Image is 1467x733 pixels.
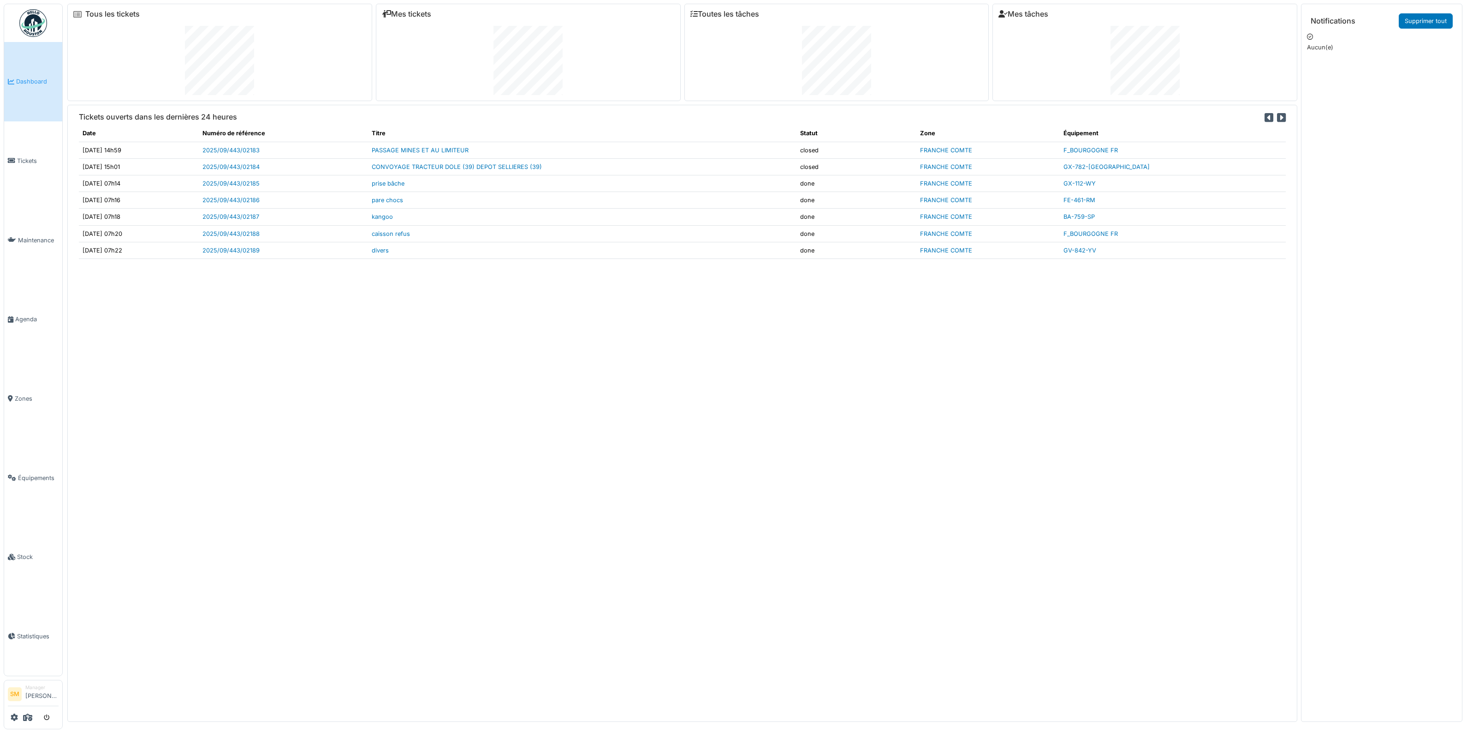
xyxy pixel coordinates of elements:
span: Stock [17,553,59,561]
a: Stock [4,517,62,597]
a: FRANCHE COMTE [920,230,972,237]
span: Tickets [17,156,59,165]
td: [DATE] 07h18 [79,209,199,225]
a: FE-461-RM [1063,197,1095,204]
a: 2025/09/443/02189 [202,247,260,254]
a: FRANCHE COMTE [920,247,972,254]
td: closed [796,158,916,175]
th: Équipement [1060,125,1286,142]
a: Toutes les tâches [690,10,759,18]
th: Numéro de référence [199,125,368,142]
td: closed [796,142,916,158]
a: prise bâche [372,180,404,187]
span: Maintenance [18,236,59,245]
a: Dashboard [4,42,62,121]
a: Mes tickets [382,10,431,18]
p: Aucun(e) [1307,43,1456,52]
a: BA-759-SP [1063,213,1095,220]
td: done [796,175,916,192]
td: [DATE] 07h16 [79,192,199,209]
a: FRANCHE COMTE [920,197,972,204]
td: [DATE] 07h14 [79,175,199,192]
a: FRANCHE COMTE [920,163,972,170]
a: kangoo [372,213,393,220]
li: SM [8,687,22,701]
th: Date [79,125,199,142]
a: 2025/09/443/02185 [202,180,260,187]
a: F_BOURGOGNE FR [1063,147,1118,154]
a: PASSAGE MINES ET AU LIMITEUR [372,147,469,154]
a: 2025/09/443/02187 [202,213,259,220]
h6: Notifications [1311,17,1355,25]
a: FRANCHE COMTE [920,180,972,187]
a: Tous les tickets [85,10,140,18]
h6: Tickets ouverts dans les dernières 24 heures [79,113,237,121]
td: done [796,209,916,225]
a: divers [372,247,389,254]
a: Zones [4,359,62,439]
a: GV-842-YV [1063,247,1096,254]
a: Mes tâches [998,10,1048,18]
img: Badge_color-CXgf-gQk.svg [19,9,47,37]
th: Statut [796,125,916,142]
td: done [796,225,916,242]
td: done [796,192,916,209]
td: [DATE] 07h22 [79,242,199,258]
a: Agenda [4,280,62,359]
th: Titre [368,125,796,142]
span: Zones [15,394,59,403]
span: Équipements [18,474,59,482]
div: Manager [25,684,59,691]
a: caisson refus [372,230,410,237]
li: [PERSON_NAME] [25,684,59,704]
a: pare chocs [372,197,403,204]
a: CONVOYAGE TRACTEUR DOLE (39) DEPOT SELLIERES (39) [372,163,542,170]
td: done [796,242,916,258]
a: 2025/09/443/02188 [202,230,260,237]
a: GX-782-[GEOGRAPHIC_DATA] [1063,163,1150,170]
td: [DATE] 15h01 [79,158,199,175]
a: FRANCHE COMTE [920,213,972,220]
a: Statistiques [4,597,62,676]
span: Agenda [15,315,59,324]
a: SM Manager[PERSON_NAME] [8,684,59,706]
span: Dashboard [16,77,59,86]
span: Statistiques [17,632,59,641]
a: Équipements [4,438,62,517]
a: F_BOURGOGNE FR [1063,230,1118,237]
a: Tickets [4,121,62,201]
a: Maintenance [4,200,62,280]
th: Zone [916,125,1060,142]
td: [DATE] 07h20 [79,225,199,242]
a: FRANCHE COMTE [920,147,972,154]
a: Supprimer tout [1399,13,1453,29]
a: GX-112-WY [1063,180,1096,187]
td: [DATE] 14h59 [79,142,199,158]
a: 2025/09/443/02184 [202,163,260,170]
a: 2025/09/443/02183 [202,147,260,154]
a: 2025/09/443/02186 [202,197,260,204]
